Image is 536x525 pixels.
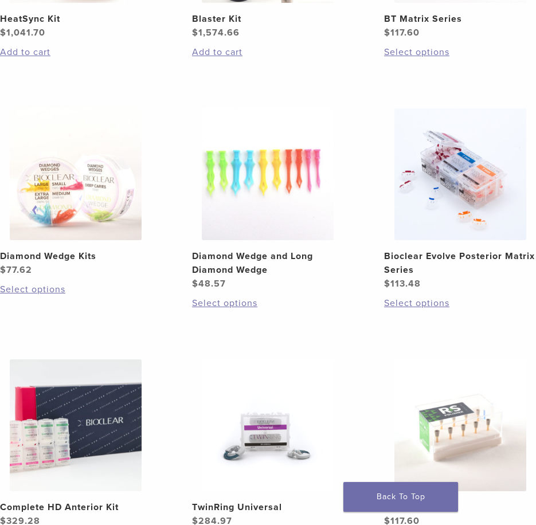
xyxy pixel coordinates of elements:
[192,12,344,26] h2: Blaster Kit
[343,482,458,512] a: Back To Top
[384,108,536,291] a: Bioclear Evolve Posterior Matrix SeriesBioclear Evolve Posterior Matrix Series $113.48
[192,278,198,289] span: $
[384,27,390,38] span: $
[394,108,526,240] img: Bioclear Evolve Posterior Matrix Series
[192,27,240,38] bdi: 1,574.66
[192,249,344,277] h2: Diamond Wedge and Long Diamond Wedge
[192,108,344,291] a: Diamond Wedge and Long Diamond WedgeDiamond Wedge and Long Diamond Wedge $48.57
[384,278,390,289] span: $
[384,249,536,277] h2: Bioclear Evolve Posterior Matrix Series
[10,359,142,491] img: Complete HD Anterior Kit
[192,500,344,514] h2: TwinRing Universal
[384,296,536,310] a: Select options for “Bioclear Evolve Posterior Matrix Series”
[384,45,536,59] a: Select options for “BT Matrix Series”
[192,45,344,59] a: Add to cart: “Blaster Kit”
[384,500,536,514] h2: RS Polisher
[192,296,344,310] a: Select options for “Diamond Wedge and Long Diamond Wedge”
[384,27,420,38] bdi: 117.60
[10,108,142,240] img: Diamond Wedge Kits
[384,278,421,289] bdi: 113.48
[202,108,334,240] img: Diamond Wedge and Long Diamond Wedge
[192,27,198,38] span: $
[394,359,526,491] img: RS Polisher
[202,359,334,491] img: TwinRing Universal
[192,278,226,289] bdi: 48.57
[384,12,536,26] h2: BT Matrix Series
